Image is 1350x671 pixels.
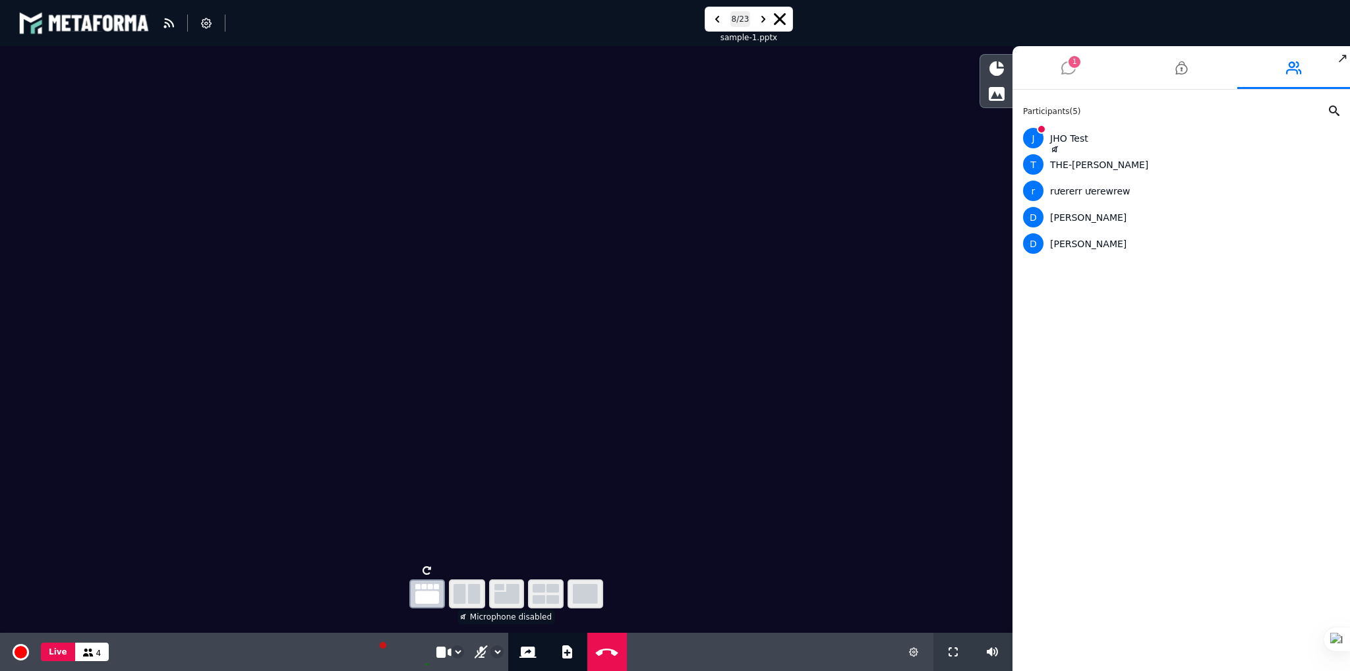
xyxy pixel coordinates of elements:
div: THE-[PERSON_NAME] [1023,154,1334,175]
button: Live [41,643,75,661]
span: D [1023,233,1043,254]
span: r [1023,181,1043,201]
span: J [1023,128,1043,148]
span: D [1023,207,1043,227]
span: 4 [96,649,102,658]
span: Participants ( 5 ) [1023,107,1081,116]
div: Microphone disabled [457,610,555,624]
p: 8 / 23 [730,11,751,27]
div: JHO Test [1023,128,1334,148]
span: ↗ [1335,46,1350,70]
div: sample-1.pptx [720,32,777,44]
span: T [1023,154,1043,175]
span: 1 [1069,56,1080,68]
div: rưererr ưerewrew [1023,181,1334,201]
div: [PERSON_NAME] [1023,233,1334,254]
div: [PERSON_NAME] [1023,207,1334,227]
